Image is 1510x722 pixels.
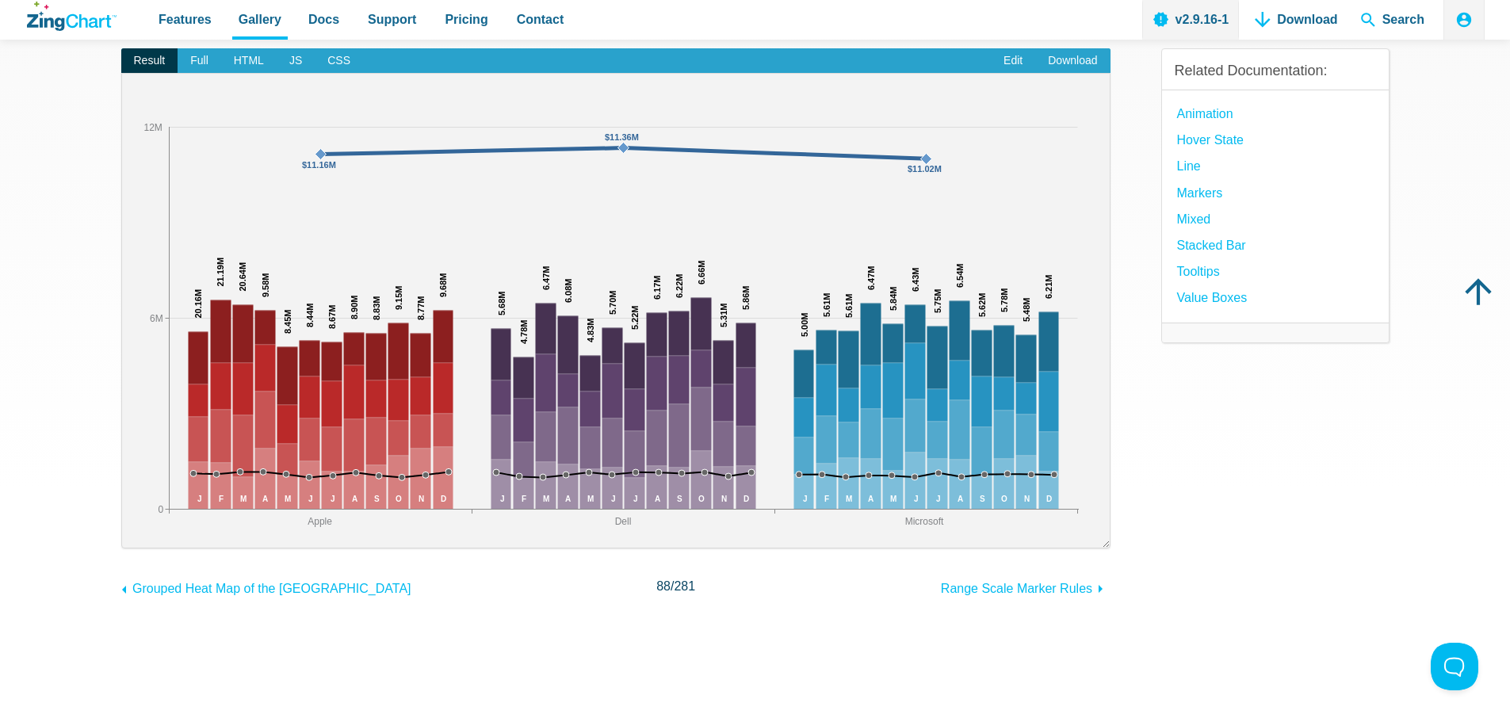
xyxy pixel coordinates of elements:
a: hover state [1177,129,1244,151]
a: Line [1177,155,1201,177]
div: ​ [121,73,1111,548]
a: Animation [1177,103,1233,124]
a: Download [1035,48,1110,74]
span: Gallery [239,9,281,30]
a: Grouped Heat Map of the [GEOGRAPHIC_DATA] [121,574,411,599]
a: Tooltips [1177,261,1220,282]
span: Docs [308,9,339,30]
a: Markers [1177,182,1223,204]
a: Mixed [1177,208,1211,230]
a: Edit [991,48,1035,74]
span: Grouped Heat Map of the [GEOGRAPHIC_DATA] [132,582,411,595]
a: Stacked Bar [1177,235,1246,256]
span: HTML [221,48,277,74]
span: Full [178,48,221,74]
span: Support [368,9,416,30]
iframe: Toggle Customer Support [1431,643,1478,690]
a: ZingChart Logo. Click to return to the homepage [27,2,117,31]
h3: Related Documentation: [1175,62,1376,80]
a: Range Scale Marker Rules [941,574,1111,599]
span: / [656,575,695,597]
span: 281 [674,579,695,593]
span: Result [121,48,178,74]
span: JS [277,48,315,74]
span: CSS [315,48,363,74]
span: Features [159,9,212,30]
span: 88 [656,579,671,593]
span: Contact [517,9,564,30]
a: Value Boxes [1177,287,1248,308]
span: Range Scale Marker Rules [941,582,1092,595]
span: Pricing [445,9,487,30]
